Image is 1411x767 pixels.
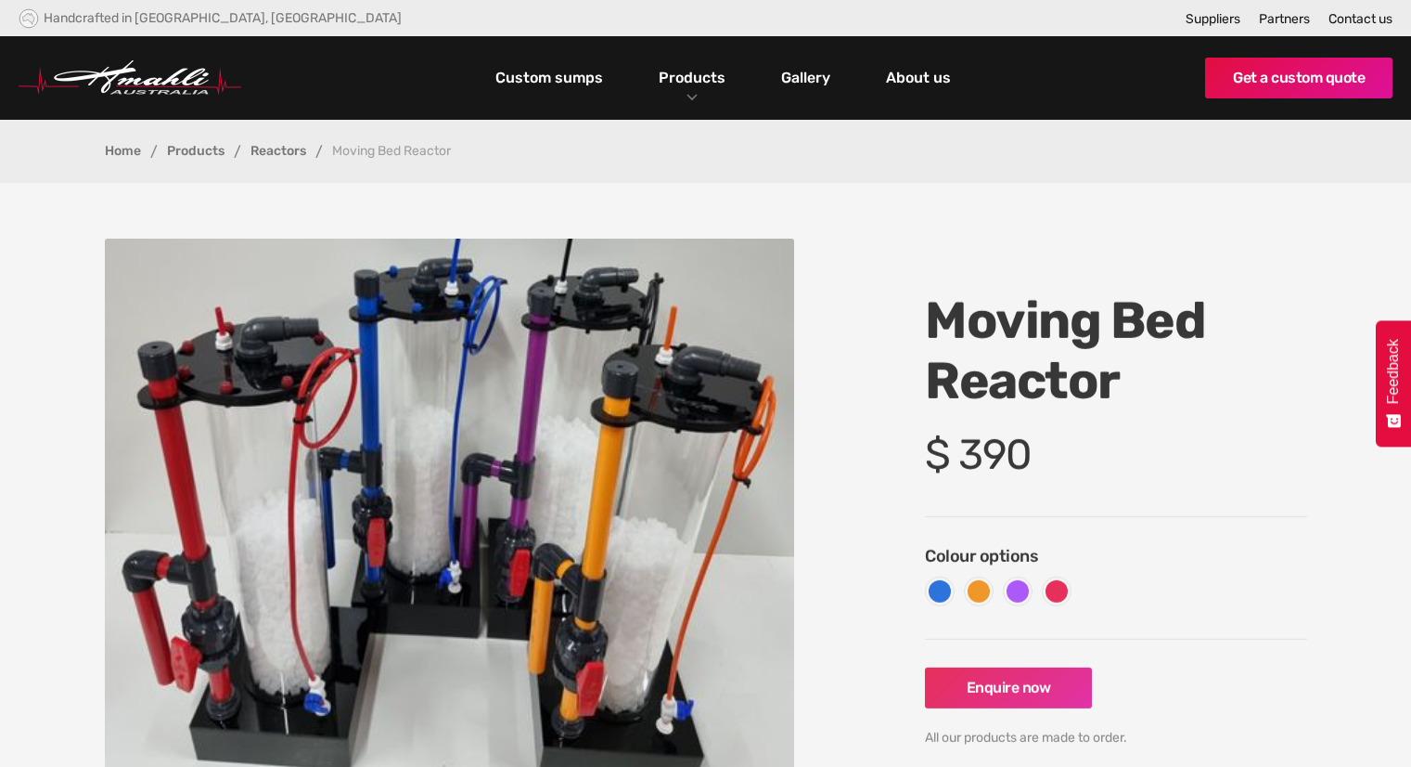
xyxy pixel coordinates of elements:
[491,62,608,94] a: Custom sumps
[1186,11,1240,27] a: Suppliers
[19,60,241,96] a: home
[44,10,402,26] div: Handcrafted in [GEOGRAPHIC_DATA], [GEOGRAPHIC_DATA]
[250,145,306,158] a: Reactors
[19,60,241,96] img: Hmahli Australia Logo
[167,145,224,158] a: Products
[1385,339,1402,404] span: Feedback
[1328,11,1392,27] a: Contact us
[1205,58,1392,98] a: Get a custom quote
[925,545,1307,567] h6: Colour options
[925,430,1307,479] h4: $ 390
[925,291,1307,411] h1: Moving Bed Reactor
[645,36,739,120] div: Products
[1259,11,1310,27] a: Partners
[925,727,1307,749] div: All our products are made to order.
[776,62,835,94] a: Gallery
[881,62,956,94] a: About us
[105,145,141,158] a: Home
[654,64,730,91] a: Products
[332,145,451,158] div: Moving Bed Reactor
[1376,320,1411,447] button: Feedback - Show survey
[925,668,1092,708] a: Enquire now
